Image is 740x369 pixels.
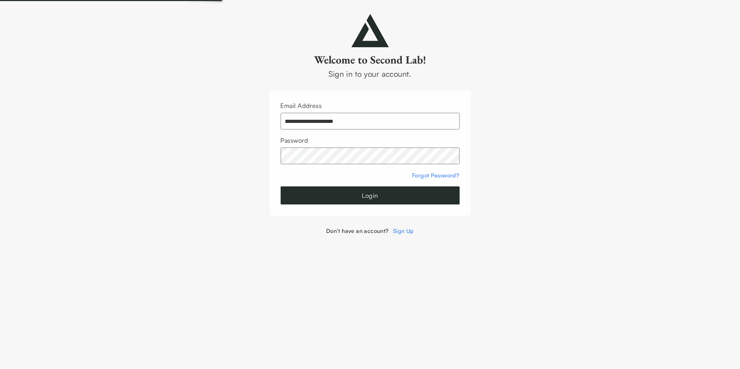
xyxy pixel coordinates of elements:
label: Password [281,136,308,144]
img: secondlab-logo [351,14,389,47]
a: Sign Up [393,227,414,234]
h2: Welcome to Second Lab! [270,53,471,67]
a: Forgot Password? [412,172,459,179]
label: Email Address [281,102,322,109]
button: Login [281,186,460,204]
div: Sign in to your account. [270,68,471,79]
div: Don’t have an account? [270,227,471,235]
